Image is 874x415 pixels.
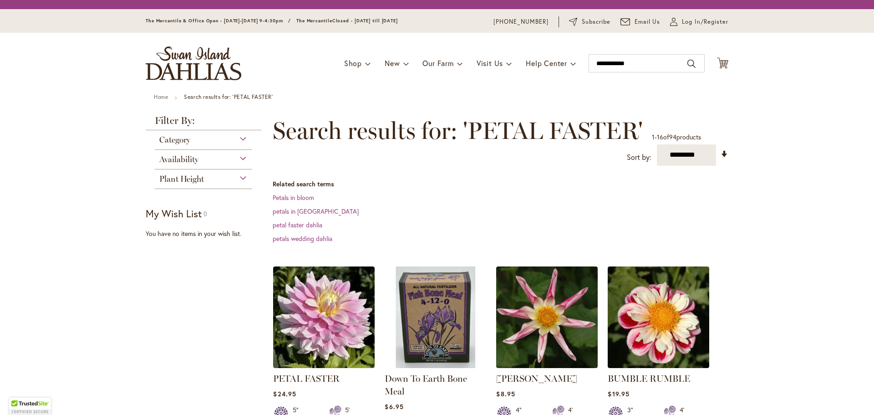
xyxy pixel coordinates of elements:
[687,56,696,71] button: Search
[496,373,577,384] a: [PERSON_NAME]
[159,174,204,184] span: Plant Height
[159,135,190,145] span: Category
[9,398,51,415] div: TrustedSite Certified
[273,266,375,368] img: PETAL FASTER
[385,373,467,397] a: Down To Earth Bone Meal
[332,18,398,24] span: Closed - [DATE] till [DATE]
[273,361,375,370] a: PETAL FASTER
[146,18,332,24] span: The Mercantile & Office Open - [DATE]-[DATE] 9-4:30pm / The Mercantile
[608,266,709,368] img: BUMBLE RUMBLE
[385,266,486,368] img: Down To Earth Bone Meal
[627,149,651,166] label: Sort by:
[682,17,728,26] span: Log In/Register
[635,17,661,26] span: Email Us
[385,58,400,68] span: New
[273,373,340,384] a: PETAL FASTER
[146,229,267,238] div: You have no items in your wish list.
[273,207,359,215] a: petals in [GEOGRAPHIC_DATA]
[273,193,314,202] a: Petals in bloom
[582,17,610,26] span: Subscribe
[477,58,503,68] span: Visit Us
[496,266,598,368] img: WILLIE WILLIE
[652,133,655,141] span: 1
[159,154,198,164] span: Availability
[608,373,690,384] a: BUMBLE RUMBLE
[344,58,362,68] span: Shop
[146,116,261,130] strong: Filter By:
[385,361,486,370] a: Down To Earth Bone Meal
[496,361,598,370] a: WILLIE WILLIE
[608,361,709,370] a: BUMBLE RUMBLE
[669,133,676,141] span: 94
[620,17,661,26] a: Email Us
[569,17,610,26] a: Subscribe
[273,389,296,398] span: $24.95
[422,58,453,68] span: Our Farm
[496,389,515,398] span: $8.95
[146,207,202,220] strong: My Wish List
[154,93,168,100] a: Home
[652,130,701,144] p: - of products
[146,46,241,80] a: store logo
[273,179,728,189] dt: Related search terms
[493,17,549,26] a: [PHONE_NUMBER]
[670,17,728,26] a: Log In/Register
[608,389,629,398] span: $19.95
[273,117,643,144] span: Search results for: 'PETAL FASTER'
[273,220,322,229] a: petal faster dahlia
[273,234,332,243] a: petals wedding dahlia
[385,402,403,411] span: $6.95
[657,133,663,141] span: 16
[526,58,567,68] span: Help Center
[184,93,273,100] strong: Search results for: 'PETAL FASTER'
